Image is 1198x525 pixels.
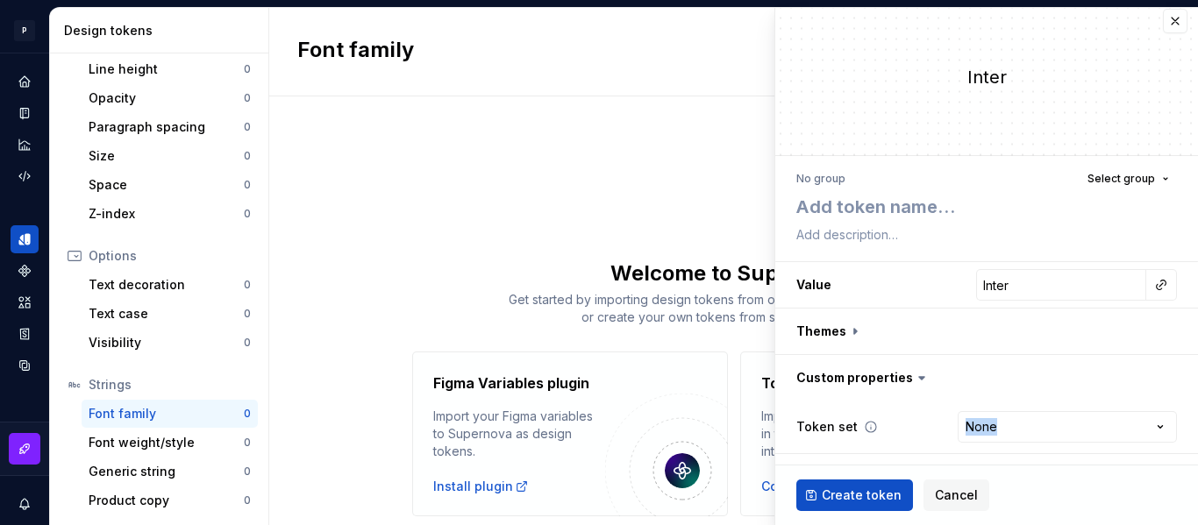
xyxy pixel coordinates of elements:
[761,478,905,495] button: Connect Tokens Studio
[89,247,251,265] div: Options
[433,372,589,394] h4: Figma Variables plugin
[244,465,251,479] div: 0
[775,65,1198,89] div: Inter
[82,429,258,457] a: Font weight/style0
[11,288,39,316] a: Assets
[82,400,258,428] a: Font family0
[89,334,244,351] div: Visibility
[935,486,978,504] span: Cancel
[82,300,258,328] a: Text case0
[244,307,251,321] div: 0
[244,178,251,192] div: 0
[89,276,244,294] div: Text decoration
[89,305,244,323] div: Text case
[11,131,39,159] a: Analytics
[822,486,902,504] span: Create token
[82,113,258,141] a: Paragraph spacing0
[82,271,258,299] a: Text decoration0
[433,478,529,495] a: Install plugin
[244,336,251,350] div: 0
[244,62,251,76] div: 0
[796,172,845,186] div: No group
[11,67,39,96] a: Home
[761,372,861,394] h4: Tokens Studio
[11,490,39,518] button: Notifications
[11,320,39,348] a: Storybook stories
[244,436,251,450] div: 0
[11,162,39,190] a: Code automation
[4,11,46,49] button: P
[89,176,244,194] div: Space
[89,205,244,223] div: Z-index
[14,20,35,41] div: P
[82,171,258,199] a: Space0
[89,60,244,78] div: Line height
[244,278,251,292] div: 0
[89,405,244,422] div: Font family
[82,84,258,112] a: Opacity0
[761,408,933,460] div: Import design tokens created in the Tokens Studio plugin into Supernova.
[64,22,261,39] div: Design tokens
[796,479,913,511] button: Create token
[82,458,258,486] a: Generic string0
[509,292,959,324] span: Get started by importing design tokens from one of the following integrations, or create your own...
[89,492,244,509] div: Product copy
[89,463,244,480] div: Generic string
[89,434,244,451] div: Font weight/style
[82,329,258,357] a: Visibility0
[796,418,858,436] label: Token set
[433,408,605,460] div: Import your Figma variables to Supernova as design tokens.
[1080,167,1177,191] button: Select group
[11,225,39,253] a: Design tokens
[244,493,251,507] div: 0
[244,407,251,421] div: 0
[89,147,244,165] div: Size
[244,120,251,134] div: 0
[297,36,414,67] h2: Font family
[82,200,258,228] a: Z-index0
[82,486,258,514] a: Product copy0
[1087,172,1155,186] span: Select group
[11,99,39,127] a: Documentation
[11,257,39,285] a: Components
[82,142,258,170] a: Size0
[244,149,251,163] div: 0
[244,91,251,105] div: 0
[244,207,251,221] div: 0
[82,55,258,83] a: Line height0
[923,479,989,511] button: Cancel
[89,89,244,107] div: Opacity
[89,376,251,394] div: Strings
[89,118,244,136] div: Paragraph spacing
[269,259,1198,287] div: Welcome to Supernova!
[11,351,39,380] a: Data sources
